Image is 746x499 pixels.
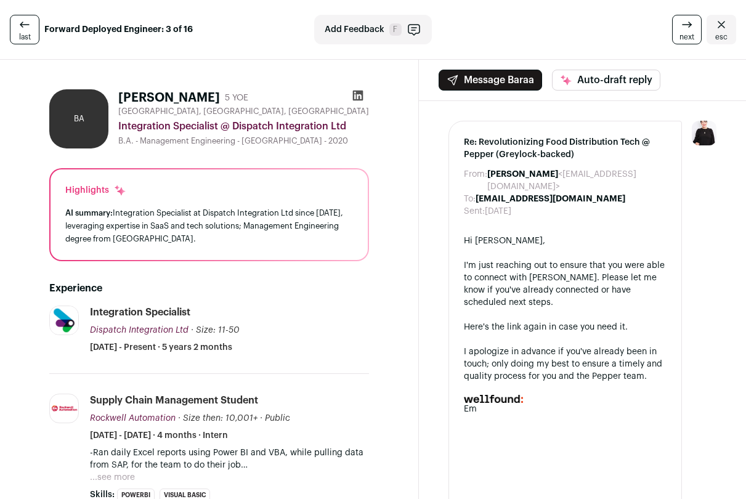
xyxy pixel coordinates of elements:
[265,414,290,423] span: Public
[487,168,667,193] dd: <[EMAIL_ADDRESS][DOMAIN_NAME]>
[191,326,240,335] span: · Size: 11-50
[464,259,667,309] div: I'm just reaching out to ensure that you were able to connect with [PERSON_NAME]. Please let me k...
[464,403,667,415] div: Em
[90,394,258,407] div: Supply Chain Management Student
[485,205,511,217] dd: [DATE]
[389,23,402,36] span: F
[19,32,31,42] span: last
[90,471,135,484] button: ...see more
[65,206,353,245] div: Integration Specialist at Dispatch Integration Ltd since [DATE], leveraging expertise in SaaS and...
[552,70,660,91] button: Auto-draft reply
[65,209,113,217] span: AI summary:
[439,70,542,91] button: Message Baraa
[464,136,667,161] span: Re: Revolutionizing Food Distribution Tech @ Pepper (Greylock-backed)
[476,195,625,203] b: [EMAIL_ADDRESS][DOMAIN_NAME]
[260,412,262,424] span: ·
[225,92,248,104] div: 5 YOE
[464,205,485,217] dt: Sent:
[464,346,667,383] div: I apologize in advance if you've already been in touch; only doing my best to ensure a timely and...
[464,395,523,403] img: AD_4nXd8mXtZXxLy6BW5oWOQUNxoLssU3evVOmElcTYOe9Q6vZR7bHgrarcpre-H0wWTlvQlXrfX4cJrmfo1PaFpYlo0O_KYH...
[10,15,39,44] a: last
[672,15,702,44] a: next
[90,306,190,319] div: Integration Specialist
[118,136,369,146] div: B.A. - Management Engineering - [GEOGRAPHIC_DATA] - 2020
[118,119,369,134] div: Integration Specialist @ Dispatch Integration Ltd
[692,121,716,145] img: 9240684-medium_jpg
[325,23,384,36] span: Add Feedback
[44,23,193,36] strong: Forward Deployed Engineer: 3 of 16
[464,323,628,331] a: Here's the link again in case you need it.
[49,89,108,148] div: BA
[50,306,78,335] img: 8675a8fc16bafdffd2819946e037287b84d28e38811be31248fe25b5eb3a3b1b.jpg
[464,168,487,193] dt: From:
[90,326,189,335] span: Dispatch Integration Ltd
[90,414,176,423] span: Rockwell Automation
[464,193,476,205] dt: To:
[90,429,228,442] span: [DATE] - [DATE] · 4 months · Intern
[118,89,220,107] h1: [PERSON_NAME]
[314,15,432,44] button: Add Feedback F
[90,341,232,354] span: [DATE] - Present · 5 years 2 months
[487,170,558,179] b: [PERSON_NAME]
[707,15,736,44] a: Close
[90,447,369,471] p: -Ran daily Excel reports using Power BI and VBA, while pulling data from SAP, for the team to do ...
[178,414,257,423] span: · Size then: 10,001+
[679,32,694,42] span: next
[715,32,728,42] span: esc
[50,405,78,412] img: d3e7eed33b8987a4dffa95bc9bf556f15d8ead5594b2ebdb4d2d914cc83ba19c.jpg
[65,184,126,197] div: Highlights
[49,281,369,296] h2: Experience
[118,107,369,116] span: [GEOGRAPHIC_DATA], [GEOGRAPHIC_DATA], [GEOGRAPHIC_DATA]
[464,235,667,247] div: Hi [PERSON_NAME],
